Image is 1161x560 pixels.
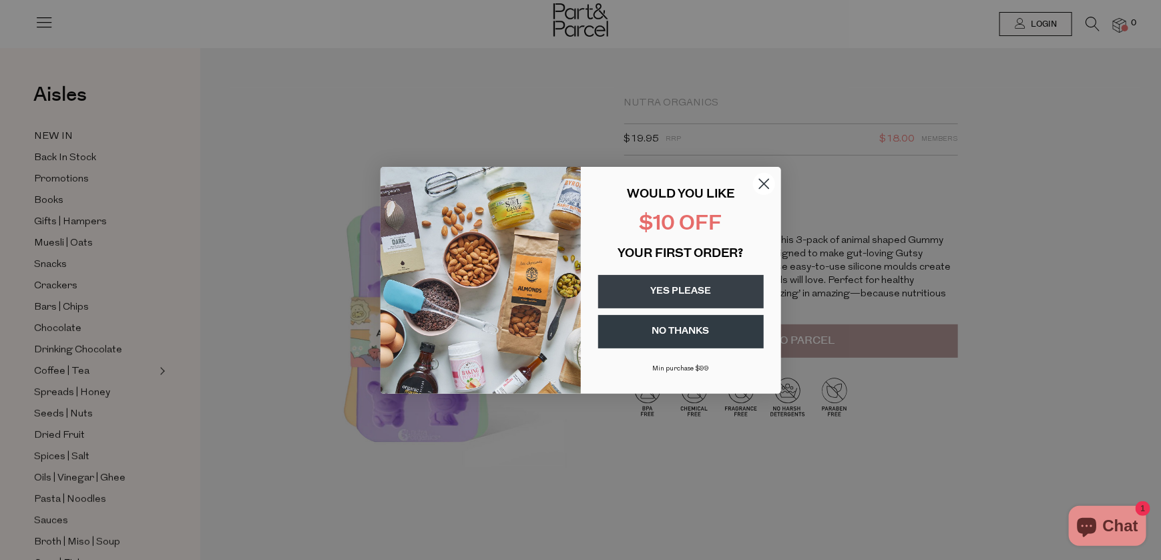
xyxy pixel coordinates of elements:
span: YOUR FIRST ORDER? [618,248,744,260]
span: WOULD YOU LIKE [627,189,734,201]
img: 43fba0fb-7538-40bc-babb-ffb1a4d097bc.jpeg [381,167,581,394]
inbox-online-store-chat: Shopify online store chat [1065,506,1150,549]
span: Min purchase $99 [652,365,709,372]
span: $10 OFF [640,214,722,235]
button: YES PLEASE [598,275,764,308]
button: Close dialog [752,172,776,196]
button: NO THANKS [598,315,764,348]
